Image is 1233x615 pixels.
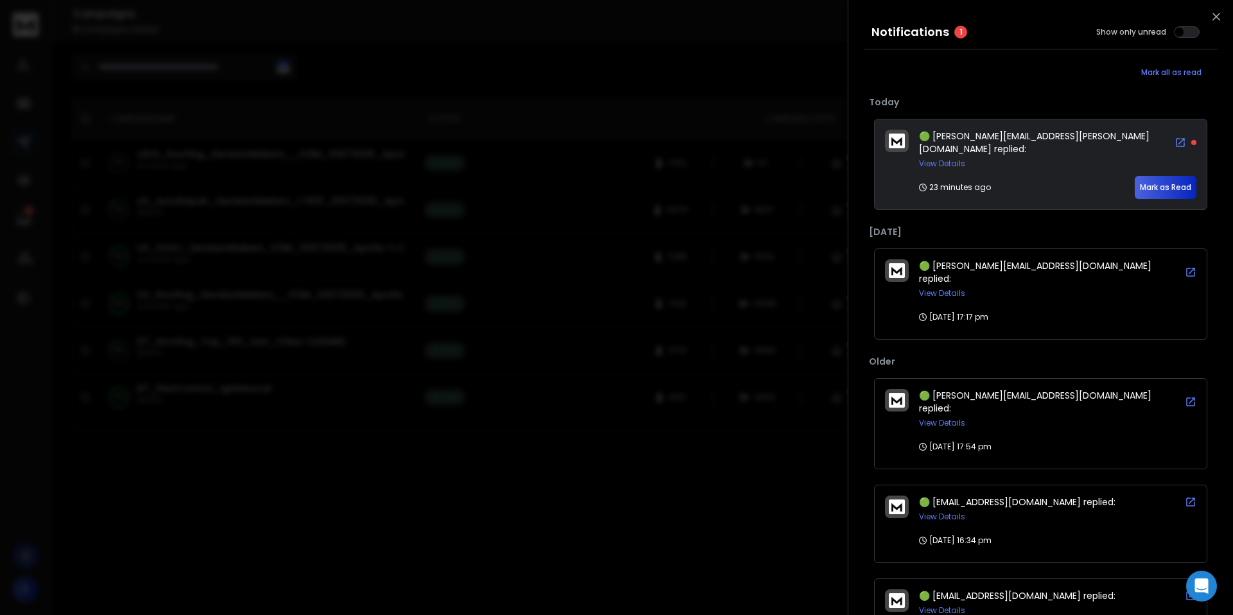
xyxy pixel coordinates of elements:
p: [DATE] [869,225,1212,238]
button: Mark all as read [1125,60,1218,85]
span: 🟢 [PERSON_NAME][EMAIL_ADDRESS][DOMAIN_NAME] replied: [919,389,1151,415]
p: Older [869,355,1212,368]
p: Today [869,96,1212,108]
label: Show only unread [1096,27,1166,37]
img: logo [889,499,905,514]
span: 1 [954,26,967,39]
button: View Details [919,512,965,522]
button: View Details [919,159,965,169]
span: 🟢 [PERSON_NAME][EMAIL_ADDRESS][PERSON_NAME][DOMAIN_NAME] replied: [919,130,1150,155]
span: 🟢 [EMAIL_ADDRESS][DOMAIN_NAME] replied: [919,589,1115,602]
img: logo [889,593,905,608]
img: logo [889,393,905,408]
span: Mark all as read [1141,67,1202,78]
button: View Details [919,288,965,299]
button: View Details [919,418,965,428]
button: Mark as Read [1135,176,1196,199]
div: Open Intercom Messenger [1186,571,1217,602]
span: 🟢 [EMAIL_ADDRESS][DOMAIN_NAME] replied: [919,496,1115,508]
img: logo [889,134,905,148]
img: logo [889,263,905,278]
p: [DATE] 16:34 pm [919,535,992,546]
p: [DATE] 17:54 pm [919,442,992,452]
h3: Notifications [871,23,949,41]
p: [DATE] 17:17 pm [919,312,988,322]
span: 🟢 [PERSON_NAME][EMAIL_ADDRESS][DOMAIN_NAME] replied: [919,259,1151,285]
p: 23 minutes ago [919,182,991,193]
